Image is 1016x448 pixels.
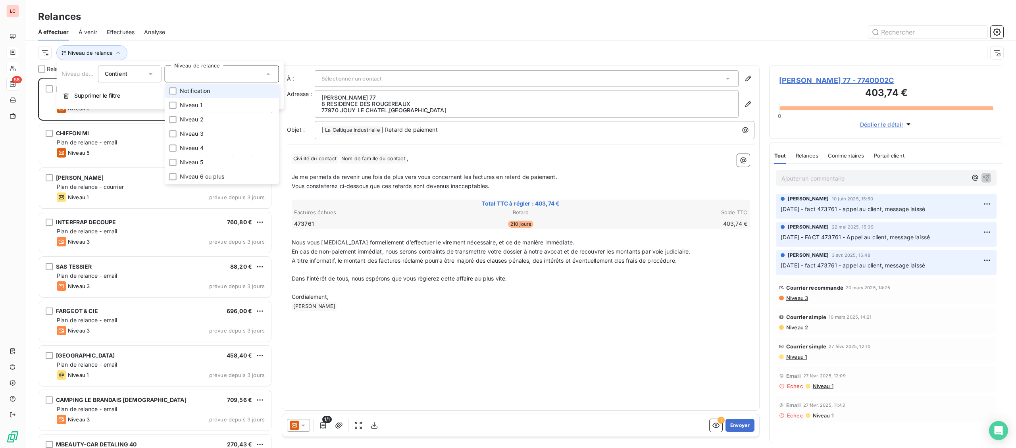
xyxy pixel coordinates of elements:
[57,317,117,323] span: Plan de relance - email
[227,219,252,225] span: 760,80 €
[868,26,987,38] input: Rechercher
[68,150,90,156] span: Niveau 5
[12,76,22,83] span: 58
[829,344,870,349] span: 27 févr. 2025, 12:10
[6,5,19,17] div: LC
[47,65,71,73] span: Relances
[812,383,833,389] span: Niveau 1
[56,263,92,270] span: SAS TESSIER
[340,154,406,163] span: Nom de famille du contact
[778,113,781,119] span: 0
[209,327,265,334] span: prévue depuis 3 jours
[292,275,507,282] span: Dans l’intérêt de tous, nous espérons que vous règlerez cette affaire au plus vite.
[725,419,754,432] button: Envoyer
[292,257,677,264] span: A titre informatif, le montant des factures réclamé pourra être majoré des clauses pénales, des i...
[785,324,808,331] span: Niveau 2
[57,272,117,279] span: Plan de relance - email
[293,200,749,208] span: Total TTC à régler : 403,74 €
[324,126,381,135] span: La Celtique Industrielle
[180,130,204,138] span: Niveau 3
[56,45,127,60] button: Niveau de relance
[832,225,874,229] span: 22 mai 2025, 15:39
[781,262,925,269] span: [DATE] - fact 473761 - appel au client, message laissé
[68,283,90,289] span: Niveau 3
[292,173,557,180] span: Je me permets de revenir une fois de plus vers vous concernant les factures en retard de paiement.
[292,248,690,255] span: En cas de non-paiement immédiat, nous serons contraints de transmettre votre dossier à notre avoc...
[180,101,202,109] span: Niveau 1
[180,115,204,123] span: Niveau 2
[68,50,113,56] span: Niveau de relance
[774,152,786,159] span: Tout
[227,441,252,448] span: 270,43 €
[56,396,187,403] span: CAMPING LE BRANDAIS [DEMOGRAPHIC_DATA]
[209,416,265,423] span: prévue depuis 3 jours
[56,130,89,137] span: CHIFFON MI
[781,206,925,212] span: [DATE] - fact 473761 - appel au client, message laissé
[445,208,596,217] th: Retard
[180,144,204,152] span: Niveau 4
[38,78,272,448] div: grid
[57,183,124,190] span: Plan de relance - courrier
[597,219,748,228] td: 403,74 €
[74,92,120,100] span: Supprimer le filtre
[287,90,312,97] span: Adresse :
[321,107,732,113] p: 77970 JOUY LE CHATEL , [GEOGRAPHIC_DATA]
[287,75,315,83] label: À :
[180,173,224,181] span: Niveau 6 ou plus
[68,238,90,245] span: Niveau 3
[62,70,110,77] span: Niveau de relance
[227,308,252,314] span: 696,00 €
[786,343,826,350] span: Courrier simple
[180,87,210,95] span: Notification
[407,155,408,162] span: ,
[292,302,337,311] span: [PERSON_NAME]
[321,94,732,101] p: [PERSON_NAME] 77
[68,327,90,334] span: Niveau 3
[57,361,117,368] span: Plan de relance - email
[180,158,203,166] span: Niveau 5
[321,126,323,133] span: [
[209,372,265,378] span: prévue depuis 3 jours
[874,152,904,159] span: Portail client
[858,120,915,129] button: Déplier le détail
[227,396,252,403] span: 709,56 €
[57,139,117,146] span: Plan de relance - email
[781,234,930,240] span: [DATE] - FACT 473761 - Appel au client, message laissé
[508,221,533,228] span: 210 jours
[785,295,808,301] span: Niveau 3
[321,101,732,107] p: 8 RESIDENCE DES ROUGEREAUX
[56,85,111,92] span: [PERSON_NAME] 77
[381,126,438,133] span: ] Retard de paiement
[803,403,845,408] span: 27 févr. 2025, 11:43
[829,315,872,319] span: 10 mars 2025, 14:21
[785,354,807,360] span: Niveau 1
[209,238,265,245] span: prévue depuis 3 jours
[292,293,329,300] span: Cordialement,
[292,154,338,163] span: Civilité du contact
[56,441,137,448] span: MBEAUTY-CAR DETALING 40
[68,372,89,378] span: Niveau 1
[68,416,90,423] span: Niveau 3
[321,75,381,82] span: Sélectionner un contact
[828,152,864,159] span: Commentaires
[846,285,890,290] span: 20 mars 2025, 14:25
[292,183,490,189] span: Vous constaterez ci-dessous que ces retards sont devenus inacceptables.
[209,194,265,200] span: prévue depuis 3 jours
[230,263,252,270] span: 88,20 €
[788,195,829,202] span: [PERSON_NAME]
[105,70,127,77] span: Contient
[57,228,117,235] span: Plan de relance - email
[56,352,115,359] span: [GEOGRAPHIC_DATA]
[803,373,846,378] span: 27 févr. 2025, 12:09
[597,208,748,217] th: Solde TTC
[209,283,265,289] span: prévue depuis 3 jours
[68,194,89,200] span: Niveau 1
[832,196,873,201] span: 10 juin 2025, 15:50
[144,28,165,36] span: Analyse
[292,239,574,246] span: Nous vous [MEDICAL_DATA] formellement d’effectuer le virement nécessaire, et ce de manière immédi...
[786,285,843,291] span: Courrier recommandé
[107,28,135,36] span: Effectuées
[832,253,870,258] span: 3 avr. 2025, 15:48
[287,126,305,133] span: Objet :
[786,314,826,320] span: Courrier simple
